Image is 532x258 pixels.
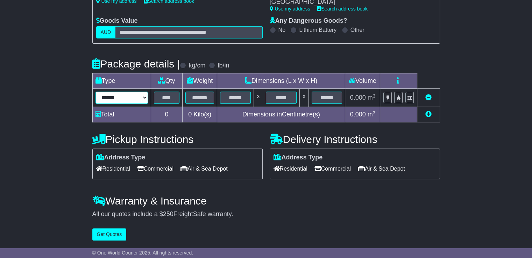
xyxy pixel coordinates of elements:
td: Dimensions (L x W x H) [217,73,345,89]
td: Qty [151,73,183,89]
td: 0 [151,107,183,122]
span: 0 [188,111,192,118]
h4: Warranty & Insurance [92,195,440,207]
a: Use my address [270,6,310,12]
label: Goods Value [96,17,138,25]
div: All our quotes include a $ FreightSafe warranty. [92,210,440,218]
button: Get Quotes [92,228,127,241]
label: kg/cm [189,62,205,70]
label: AUD [96,26,116,38]
span: 0.000 [350,111,366,118]
span: 0.000 [350,94,366,101]
sup: 3 [373,110,376,115]
label: Address Type [96,154,146,162]
span: m [368,111,376,118]
td: Type [92,73,151,89]
td: x [299,89,308,107]
td: Total [92,107,151,122]
label: Any Dangerous Goods? [270,17,347,25]
a: Search address book [317,6,368,12]
span: Residential [96,163,130,174]
span: Commercial [137,163,173,174]
span: Residential [274,163,307,174]
label: Address Type [274,154,323,162]
td: x [254,89,263,107]
h4: Pickup Instructions [92,134,263,145]
td: Volume [345,73,380,89]
span: Air & Sea Depot [180,163,228,174]
td: Kilo(s) [183,107,217,122]
label: Lithium Battery [299,27,336,33]
label: lb/in [218,62,229,70]
label: No [278,27,285,33]
h4: Delivery Instructions [270,134,440,145]
span: Air & Sea Depot [358,163,405,174]
span: 250 [163,210,173,217]
td: Weight [183,73,217,89]
td: Dimensions in Centimetre(s) [217,107,345,122]
a: Remove this item [425,94,432,101]
span: © One World Courier 2025. All rights reserved. [92,250,193,256]
span: m [368,94,376,101]
label: Other [350,27,364,33]
a: Add new item [425,111,432,118]
h4: Package details | [92,58,180,70]
span: Commercial [314,163,351,174]
sup: 3 [373,93,376,99]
